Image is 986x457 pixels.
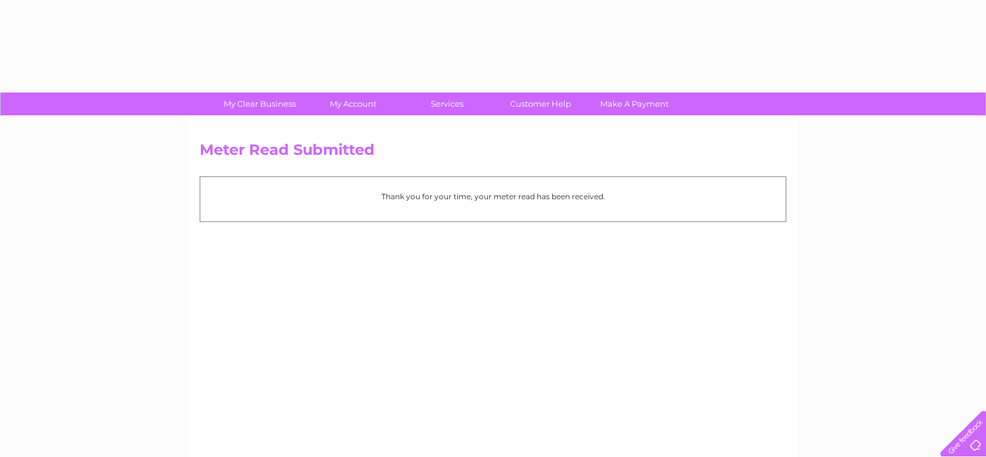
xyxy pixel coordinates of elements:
[206,191,780,202] p: Thank you for your time, your meter read has been received.
[209,93,311,115] a: My Clear Business
[396,93,498,115] a: Services
[584,93,685,115] a: Make A Payment
[303,93,404,115] a: My Account
[490,93,592,115] a: Customer Help
[200,141,786,165] h2: Meter Read Submitted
